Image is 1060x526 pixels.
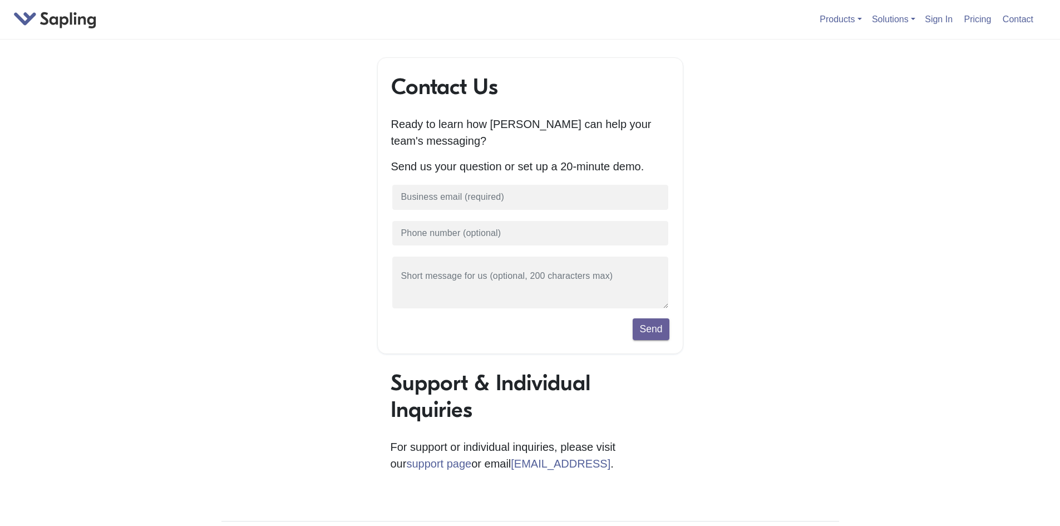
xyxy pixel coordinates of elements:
a: support page [406,458,471,470]
h1: Support & Individual Inquiries [391,370,670,423]
a: Pricing [960,10,996,28]
a: [EMAIL_ADDRESS] [511,458,610,470]
a: Sign In [920,10,957,28]
p: For support or individual inquiries, please visit our or email . [391,439,670,472]
p: Send us your question or set up a 20-minute demo. [391,158,669,175]
a: Solutions [872,14,915,24]
a: Contact [998,10,1038,28]
h1: Contact Us [391,73,669,100]
a: Products [820,14,861,24]
input: Business email (required) [391,184,669,211]
button: Send [633,318,669,340]
p: Ready to learn how [PERSON_NAME] can help your team's messaging? [391,116,669,149]
input: Phone number (optional) [391,220,669,247]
